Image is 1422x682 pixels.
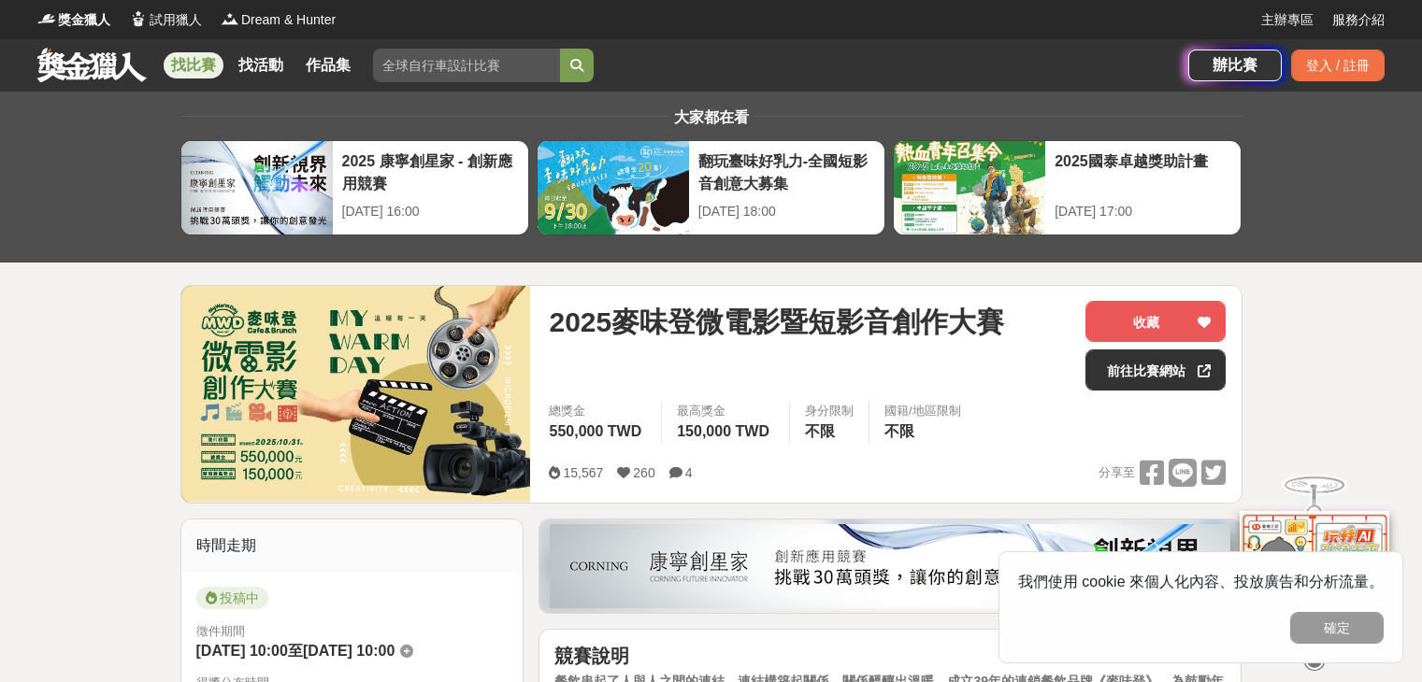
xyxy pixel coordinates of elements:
[685,465,693,480] span: 4
[677,402,774,420] span: 最高獎金
[550,524,1230,608] img: be6ed63e-7b41-4cb8-917a-a53bd949b1b4.png
[1332,10,1385,30] a: 服務介紹
[884,423,914,439] span: 不限
[1018,574,1384,590] span: 我們使用 cookie 來個人化內容、投放廣告和分析流量。
[196,587,268,609] span: 投稿中
[563,465,603,480] span: 15,567
[303,643,395,659] span: [DATE] 10:00
[1055,202,1231,221] div: [DATE] 17:00
[221,10,336,30] a: LogoDream & Hunter
[805,423,835,439] span: 不限
[1085,349,1226,391] a: 前往比賽網站
[1085,301,1226,342] button: 收藏
[1291,50,1385,81] div: 登入 / 註冊
[37,9,56,28] img: Logo
[805,402,854,420] div: 身分限制
[129,10,202,30] a: Logo試用獵人
[241,10,336,30] span: Dream & Hunter
[893,140,1242,235] a: 2025國泰卓越獎助計畫[DATE] 17:00
[164,52,223,78] a: 找比賽
[549,301,1004,343] span: 2025麥味登微電影暨短影音創作大賽
[150,10,202,30] span: 試用獵人
[698,202,875,221] div: [DATE] 18:00
[196,643,288,659] span: [DATE] 10:00
[181,519,524,572] div: 時間走期
[288,643,303,659] span: 至
[1188,50,1282,81] a: 辦比賽
[342,202,519,221] div: [DATE] 16:00
[669,109,754,125] span: 大家都在看
[231,52,291,78] a: 找活動
[58,10,110,30] span: 獎金獵人
[37,10,110,30] a: Logo獎金獵人
[633,465,654,480] span: 260
[181,286,531,502] img: Cover Image
[180,140,529,235] a: 2025 康寧創星家 - 創新應用競賽[DATE] 16:00
[1055,150,1231,192] div: 2025國泰卓越獎助計畫
[1240,509,1389,633] img: d2146d9a-e6f6-4337-9592-8cefde37ba6b.png
[196,624,245,638] span: 徵件期間
[1099,459,1135,487] span: 分享至
[129,9,148,28] img: Logo
[677,423,769,439] span: 150,000 TWD
[342,150,519,192] div: 2025 康寧創星家 - 創新應用競賽
[554,646,629,666] strong: 競賽說明
[549,423,641,439] span: 550,000 TWD
[549,402,646,420] span: 總獎金
[373,49,560,82] input: 全球自行車設計比賽
[884,402,961,420] div: 國籍/地區限制
[1261,10,1314,30] a: 主辦專區
[537,140,885,235] a: 翻玩臺味好乳力-全國短影音創意大募集[DATE] 18:00
[221,9,239,28] img: Logo
[298,52,358,78] a: 作品集
[698,150,875,192] div: 翻玩臺味好乳力-全國短影音創意大募集
[1290,612,1384,644] button: 確定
